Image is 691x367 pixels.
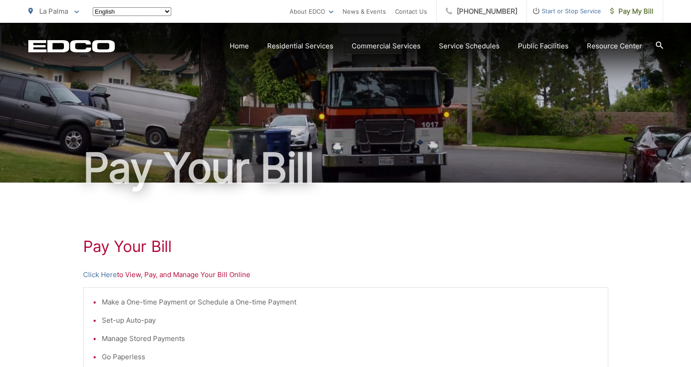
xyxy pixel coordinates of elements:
p: to View, Pay, and Manage Your Bill Online [83,269,608,280]
select: Select a language [93,7,171,16]
a: Contact Us [395,6,427,17]
li: Manage Stored Payments [102,333,599,344]
h1: Pay Your Bill [83,237,608,256]
a: About EDCO [290,6,333,17]
span: Pay My Bill [610,6,654,17]
a: Click Here [83,269,117,280]
li: Make a One-time Payment or Schedule a One-time Payment [102,297,599,308]
h1: Pay Your Bill [28,145,663,191]
span: La Palma [39,7,68,16]
a: Resource Center [587,41,642,52]
li: Set-up Auto-pay [102,315,599,326]
a: News & Events [343,6,386,17]
a: Residential Services [267,41,333,52]
a: Home [230,41,249,52]
a: Service Schedules [439,41,500,52]
li: Go Paperless [102,351,599,362]
a: EDCD logo. Return to the homepage. [28,40,115,52]
a: Commercial Services [352,41,421,52]
a: Public Facilities [518,41,569,52]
